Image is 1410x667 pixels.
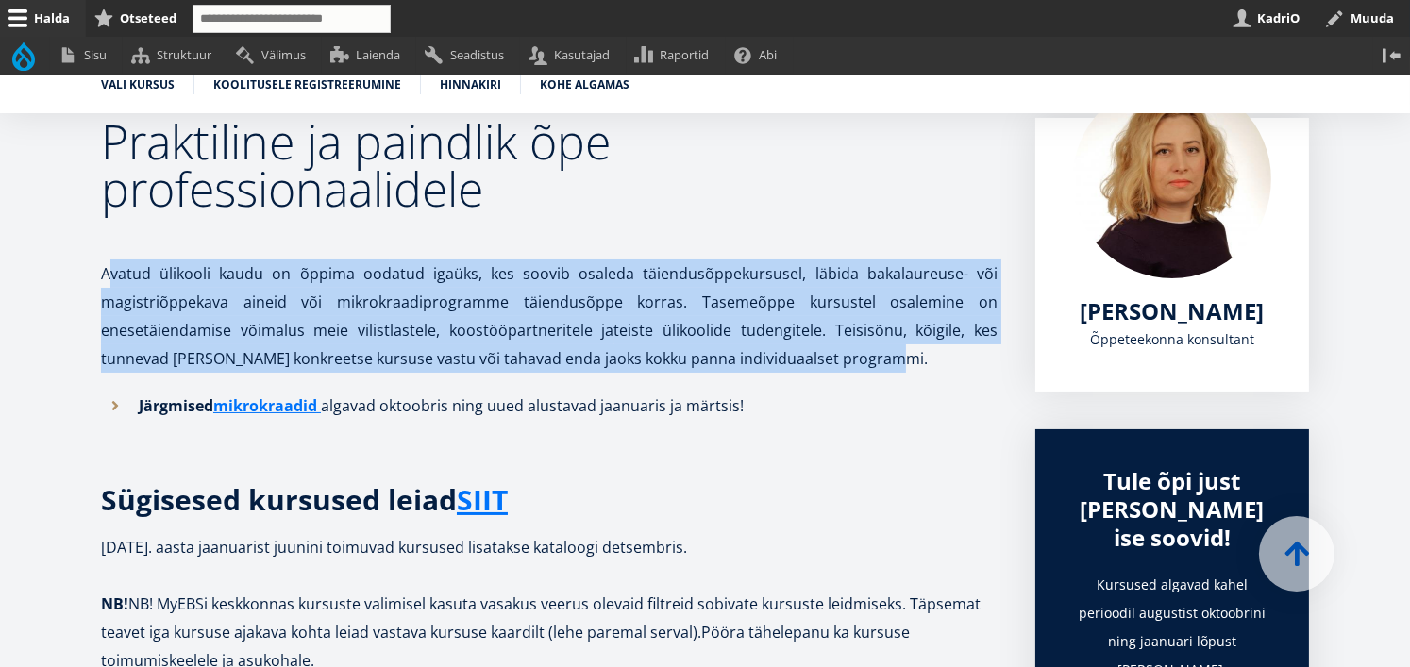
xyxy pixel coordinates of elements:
a: Koolitusele registreerumine [213,75,401,94]
a: SIIT [457,486,508,514]
strong: Sügisesed kursused leiad [101,480,508,519]
a: Sisu [50,37,123,74]
li: algavad oktoobris ning uued alustavad jaanuaris ja märtsis! [101,392,998,420]
div: Tule õpi just [PERSON_NAME] ise soovid! [1073,467,1271,552]
strong: Järgmised [139,395,321,416]
a: Kasutajad [520,37,626,74]
a: Raportid [627,37,726,74]
a: [PERSON_NAME] [1081,297,1265,325]
h2: Praktiline ja paindlik õpe professionaalidele [101,118,998,212]
img: Kadri Osula Learning Journey Advisor [1073,80,1271,278]
p: Avatud ülikooli kaudu on õppima oodatud igaüks, kes soovib osaleda täiendusõppekursusel, läbida b... [101,231,998,373]
a: Välimus [227,37,322,74]
a: Vali kursus [101,75,175,94]
a: ikrokraadid [228,392,317,420]
a: m [213,392,228,420]
span: First name [448,1,508,18]
a: Kohe algamas [540,75,629,94]
a: Hinnakiri [440,75,501,94]
span: [PERSON_NAME] [1081,295,1265,326]
a: Seadistus [416,37,520,74]
div: Õppeteekonna konsultant [1073,325,1271,354]
button: Vertikaalasend [1373,37,1410,74]
strong: NB! [101,593,128,614]
a: Struktuur [123,37,227,74]
a: Abi [726,37,794,74]
a: Laienda [322,37,416,74]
